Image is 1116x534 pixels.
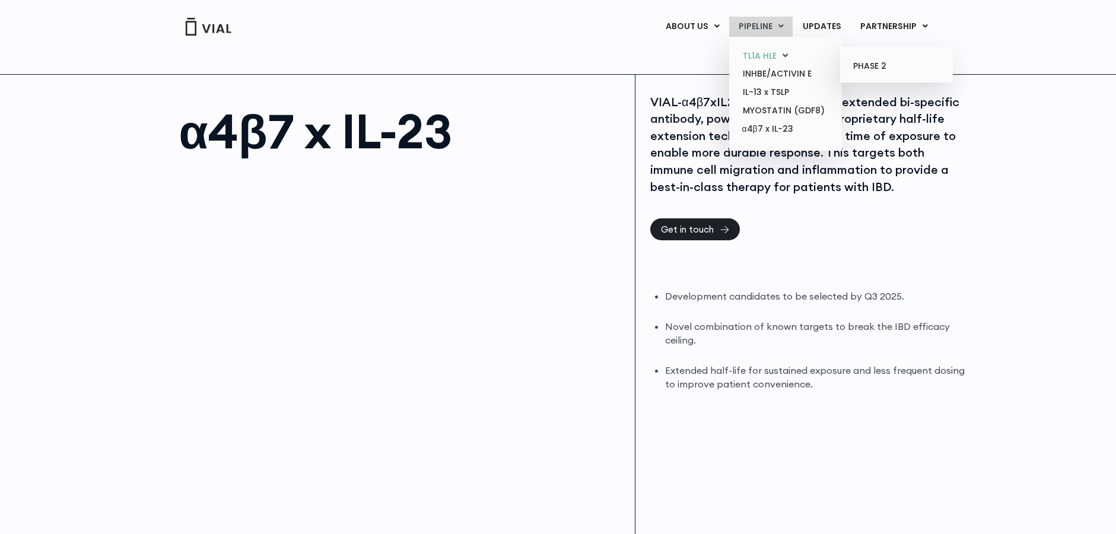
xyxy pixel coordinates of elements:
[650,94,967,196] div: VIAL-α4β7xIL23-HLE is a half-life extended bi-specific antibody, powered by VIAL-HLE proprietary ...
[650,218,740,240] a: Get in touch
[729,17,793,37] a: PIPELINEMenu Toggle
[733,47,837,65] a: TL1A HLEMenu Toggle
[665,290,967,303] li: Development candidates to be selected by Q3 2025.
[185,18,232,36] img: Vial Logo
[733,120,837,139] a: α4β7 x IL-23
[733,83,837,101] a: IL-13 x TSLP
[851,17,937,37] a: PARTNERSHIPMenu Toggle
[844,57,948,76] a: PHASE 2
[733,65,837,83] a: INHBE/ACTIVIN E
[793,17,850,37] a: UPDATES
[733,101,837,120] a: MYOSTATIN (GDF8)
[661,225,714,234] span: Get in touch
[665,364,967,391] li: Extended half-life for sustained exposure and less frequent dosing to improve patient convenience.
[179,107,624,155] h1: α4β7 x IL-23
[665,320,967,347] li: Novel combination of known targets to break the IBD efficacy ceiling.
[656,17,729,37] a: ABOUT USMenu Toggle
